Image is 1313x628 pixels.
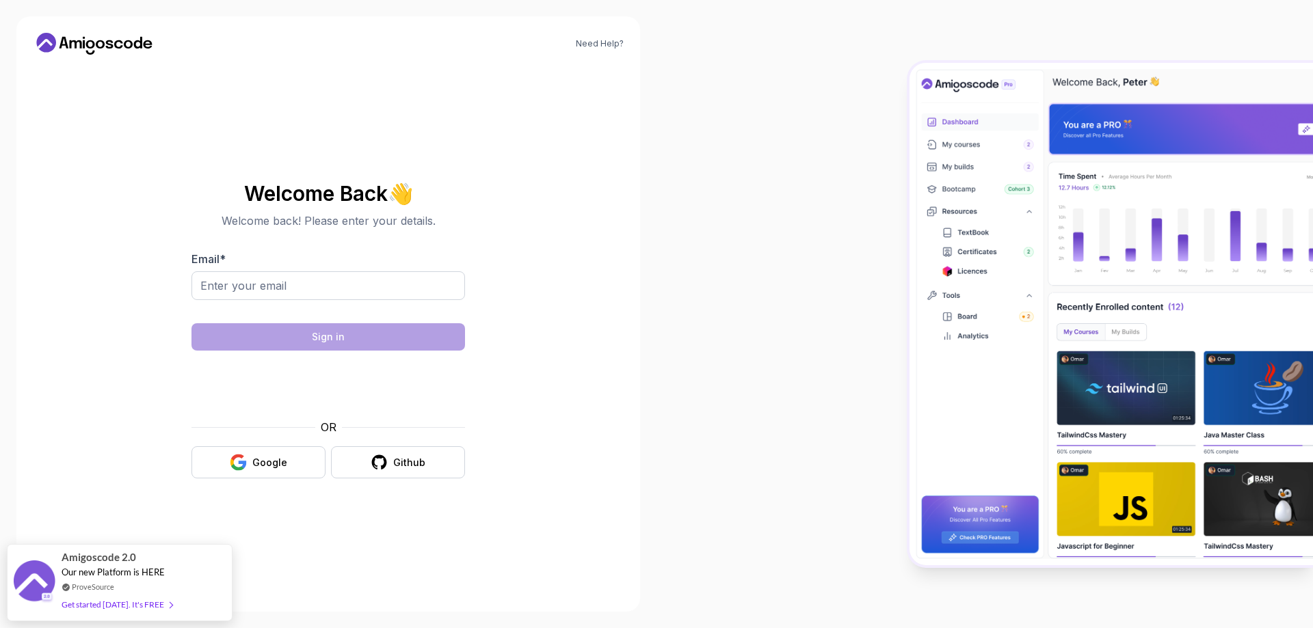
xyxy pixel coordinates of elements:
span: Our new Platform is HERE [62,566,165,577]
span: 👋 [388,182,413,204]
div: Google [252,456,287,469]
img: Amigoscode Dashboard [910,63,1313,565]
p: Welcome back! Please enter your details. [191,213,465,229]
input: Enter your email [191,271,465,300]
button: Github [331,446,465,478]
a: Need Help? [576,38,624,49]
button: Google [191,446,326,478]
div: Github [393,456,425,469]
a: Home link [33,33,156,55]
div: Get started [DATE]. It's FREE [62,597,172,612]
img: provesource social proof notification image [14,560,55,605]
div: Sign in [312,330,345,344]
iframe: Widget containing checkbox for hCaptcha security challenge [225,359,432,411]
span: Amigoscode 2.0 [62,549,136,565]
a: ProveSource [72,581,114,592]
h2: Welcome Back [191,182,465,204]
label: Email * [191,252,226,266]
p: OR [321,419,336,435]
button: Sign in [191,323,465,351]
